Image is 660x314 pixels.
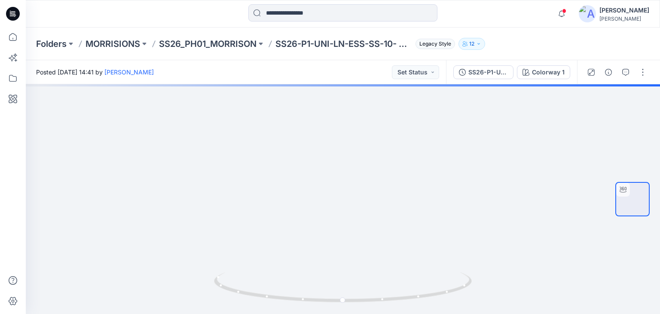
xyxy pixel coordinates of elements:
[104,68,154,76] a: [PERSON_NAME]
[192,48,494,314] img: eyJhbGciOiJIUzI1NiIsImtpZCI6IjAiLCJzbHQiOiJzZXMiLCJ0eXAiOiJKV1QifQ.eyJkYXRhIjp7InR5cGUiOiJzdG9yYW...
[599,15,649,22] div: [PERSON_NAME]
[599,5,649,15] div: [PERSON_NAME]
[275,38,412,50] p: SS26-P1-UNI-LN-ESS-SS-10- OPT B
[579,5,596,22] img: avatar
[416,39,455,49] span: Legacy Style
[412,38,455,50] button: Legacy Style
[36,68,154,77] span: Posted [DATE] 14:41 by
[159,38,257,50] a: SS26_PH01_MORRISON
[36,38,67,50] a: Folders
[469,39,474,49] p: 12
[602,65,615,79] button: Details
[458,38,485,50] button: 12
[532,68,565,77] div: Colorway 1
[86,38,140,50] a: MORRISIONS
[517,65,570,79] button: Colorway 1
[468,68,508,77] div: SS26-P1-UNI-LN-ESS-SS-10- OPT B
[453,65,513,79] button: SS26-P1-UNI-LN-ESS-SS-10- OPT B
